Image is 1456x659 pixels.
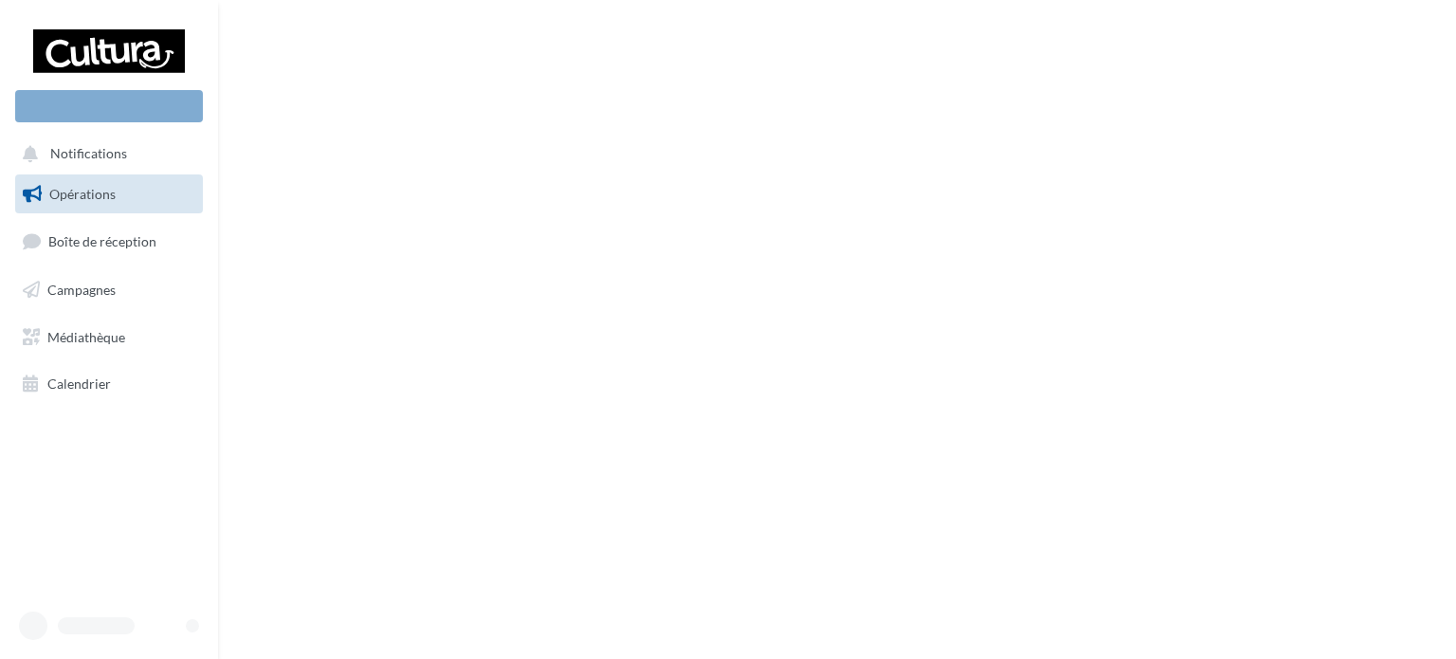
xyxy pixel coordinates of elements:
span: Opérations [49,186,116,202]
a: Campagnes [11,270,207,310]
span: Médiathèque [47,328,125,344]
span: Calendrier [47,375,111,392]
a: Boîte de réception [11,221,207,262]
span: Notifications [50,146,127,162]
a: Calendrier [11,364,207,404]
a: Médiathèque [11,318,207,357]
a: Opérations [11,174,207,214]
div: Nouvelle campagne [15,90,203,122]
span: Boîte de réception [48,233,156,249]
span: Campagnes [47,282,116,298]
